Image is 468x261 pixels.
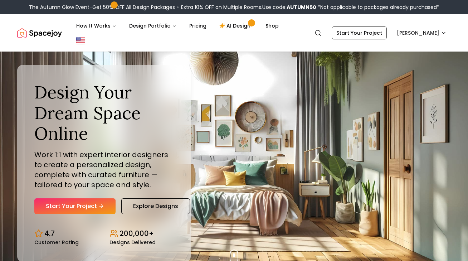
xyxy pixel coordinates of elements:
[120,228,154,238] p: 200,000+
[121,198,190,214] a: Explore Designs
[260,19,284,33] a: Shop
[70,19,122,33] button: How It Works
[17,26,62,40] a: Spacejoy
[34,82,174,144] h1: Design Your Dream Space Online
[17,26,62,40] img: Spacejoy Logo
[17,14,451,52] nav: Global
[262,4,316,11] span: Use code:
[34,240,79,245] small: Customer Rating
[287,4,316,11] b: AUTUMN50
[76,36,85,44] img: United States
[184,19,212,33] a: Pricing
[109,240,156,245] small: Designs Delivered
[316,4,439,11] span: *Not applicable to packages already purchased*
[123,19,182,33] button: Design Portfolio
[332,26,387,39] a: Start Your Project
[34,223,174,245] div: Design stats
[214,19,258,33] a: AI Design
[34,150,174,190] p: Work 1:1 with expert interior designers to create a personalized design, complete with curated fu...
[393,26,451,39] button: [PERSON_NAME]
[70,19,284,33] nav: Main
[29,4,439,11] div: The Autumn Glow Event-Get 50% OFF All Design Packages + Extra 10% OFF on Multiple Rooms.
[34,198,116,214] a: Start Your Project
[44,228,55,238] p: 4.7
